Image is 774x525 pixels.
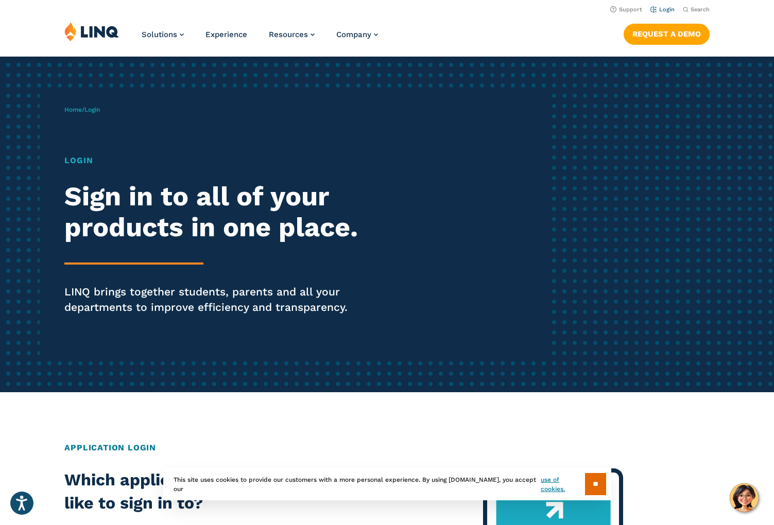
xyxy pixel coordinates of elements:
button: Open Search Bar [683,6,710,13]
span: Solutions [142,30,177,39]
span: Search [691,6,710,13]
nav: Primary Navigation [142,22,378,56]
h2: Sign in to all of your products in one place. [64,181,363,243]
a: Experience [205,30,247,39]
img: LINQ | K‑12 Software [64,22,119,41]
nav: Button Navigation [624,22,710,44]
a: Solutions [142,30,184,39]
h1: Login [64,154,363,167]
a: Login [650,6,675,13]
p: LINQ brings together students, parents and all your departments to improve efficiency and transpa... [64,284,363,315]
a: Request a Demo [624,24,710,44]
a: Resources [269,30,315,39]
button: Hello, have a question? Let’s chat. [730,483,759,512]
a: Home [64,106,82,113]
span: / [64,106,100,113]
h2: Which application would you like to sign in to? [64,468,322,515]
h2: Application Login [64,442,709,454]
span: Resources [269,30,308,39]
span: Login [84,106,100,113]
span: Company [336,30,371,39]
a: Company [336,30,378,39]
a: Support [610,6,642,13]
a: use of cookies. [541,475,584,494]
div: This site uses cookies to provide our customers with a more personal experience. By using [DOMAIN... [163,468,611,500]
